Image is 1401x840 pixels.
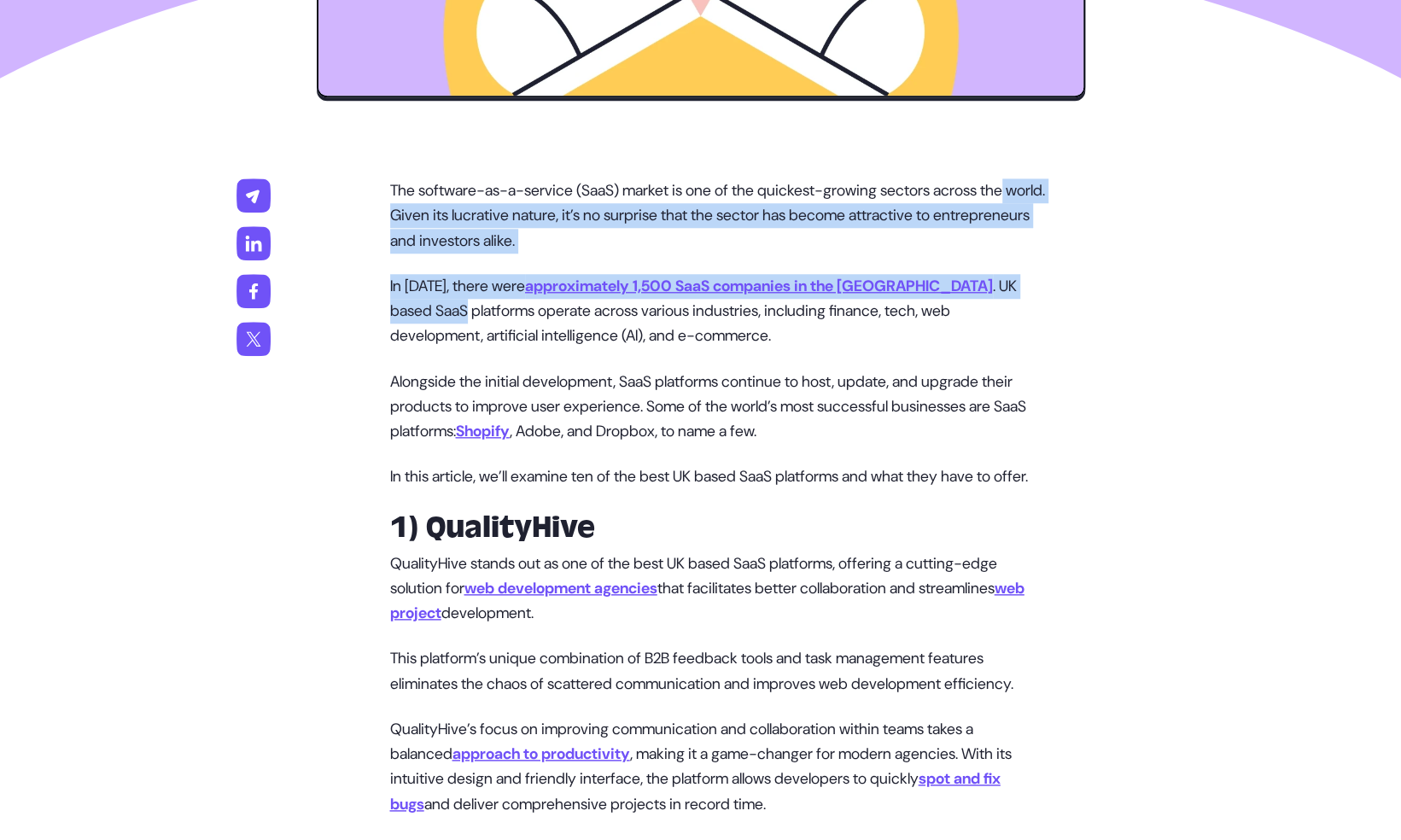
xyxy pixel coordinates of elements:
p: In [DATE], there were . UK based SaaS platforms operate across various industries, including fina... [390,274,1046,349]
p: In this article, we’ll examine ten of the best UK based SaaS platforms and what they have to offer. [390,464,1046,489]
p: Alongside the initial development, SaaS platforms continue to host, update, and upgrade their pro... [390,370,1046,445]
a: approach to productivity [452,744,630,764]
p: QualityHive’s focus on improving communication and collaboration within teams takes a balanced , ... [390,717,1046,817]
p: The software-as-a-service (SaaS) market is one of the quickest-growing sectors across the world. ... [390,178,1046,254]
a: approximately 1,500 SaaS companies in the [GEOGRAPHIC_DATA] [525,276,993,296]
p: QualityHive stands out as one of the best UK based SaaS platforms, offering a cutting-edge soluti... [390,551,1046,627]
p: This platform’s unique combination of B2B feedback tools and task management features eliminates ... [390,646,1046,697]
a: spot and fix bugs [390,768,1001,814]
strong: 1) QualityHive [390,509,595,546]
a: Shopify [456,421,510,441]
a: web development agencies [464,578,657,598]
